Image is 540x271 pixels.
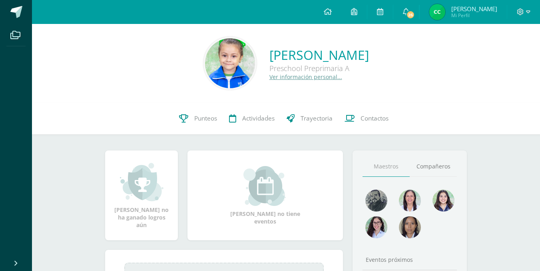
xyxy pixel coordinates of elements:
[399,216,421,238] img: f44f70a6adbdcf0a6c06a725c645ba63.png
[269,73,342,81] a: Ver información personal...
[225,166,305,225] div: [PERSON_NAME] no tiene eventos
[363,256,457,263] div: Eventos próximos
[361,114,389,123] span: Contactos
[451,12,497,19] span: Mi Perfil
[301,114,333,123] span: Trayectoria
[242,114,275,123] span: Actividades
[406,10,415,19] span: 26
[365,190,387,212] img: 4179e05c207095638826b52d0d6e7b97.png
[399,190,421,212] img: 78f4197572b4db04b380d46154379998.png
[120,162,163,202] img: achievement_small.png
[269,46,369,63] a: [PERSON_NAME]
[113,162,170,229] div: [PERSON_NAME] no ha ganado logros aún
[194,114,217,123] span: Punteos
[205,38,255,88] img: ee4d83a93a2047fb32f746e1ee6863a4.png
[243,166,287,206] img: event_small.png
[173,103,223,135] a: Punteos
[429,4,445,20] img: f4bb266a3002da6bf07941173c515f91.png
[269,63,369,73] div: Preschool Preprimaria A
[281,103,339,135] a: Trayectoria
[223,103,281,135] a: Actividades
[432,190,454,212] img: 0f9620b08b18dc87ee4310e103c57d1d.png
[410,156,457,177] a: Compañeros
[365,216,387,238] img: 2e11c01efca6fc05c1d47e3b721e47b3.png
[363,156,410,177] a: Maestros
[451,5,497,13] span: [PERSON_NAME]
[339,103,395,135] a: Contactos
